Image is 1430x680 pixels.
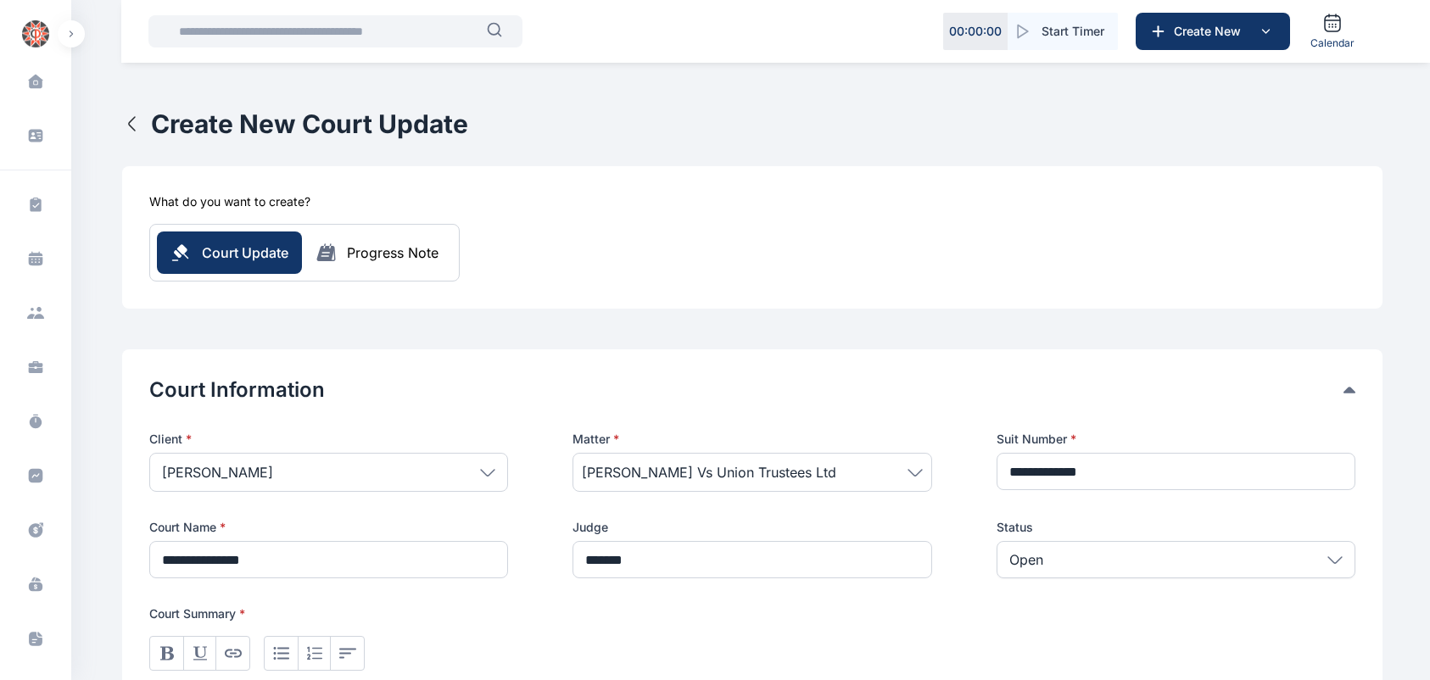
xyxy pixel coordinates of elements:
[1304,6,1361,57] a: Calendar
[1008,13,1118,50] button: Start Timer
[1136,13,1290,50] button: Create New
[949,23,1002,40] p: 00 : 00 : 00
[162,462,273,482] span: [PERSON_NAME]
[1167,23,1255,40] span: Create New
[202,242,288,263] span: Court Update
[582,462,836,482] span: [PERSON_NAME] Vs Union Trustees Ltd
[149,376,1355,404] div: Court Information
[1009,549,1043,570] p: Open
[997,431,1355,448] label: Suit Number
[149,431,508,448] p: Client
[573,519,931,536] label: Judge
[1310,36,1355,50] span: Calendar
[149,519,508,536] label: Court Name
[573,431,619,448] span: Matter
[997,519,1355,536] label: Status
[149,605,1355,622] p: Court Summary
[1042,23,1104,40] span: Start Timer
[151,109,468,139] h1: Create New Court Update
[157,231,302,274] button: Court Update
[149,193,310,210] h5: What do you want to create?
[149,376,1343,404] button: Court Information
[302,242,452,263] button: Progress Note
[347,242,438,263] div: Progress Note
